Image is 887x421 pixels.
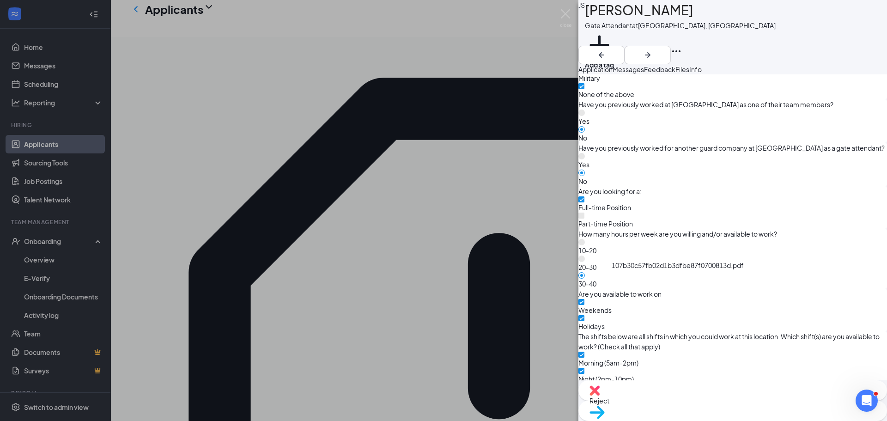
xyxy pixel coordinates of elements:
[589,396,876,406] span: Reject
[578,99,833,110] span: Have you previously worked at [GEOGRAPHIC_DATA] as one of their team members?
[689,65,702,73] span: Info
[578,116,887,126] span: Yes
[578,202,887,213] span: Full-time Position
[578,176,887,186] span: No
[612,260,744,270] div: 107b30c57fb02d1b3dfbe87f0700813d.pdf
[578,143,885,153] span: Have you previously worked for another guard company at [GEOGRAPHIC_DATA] as a gate attendant?
[578,305,887,315] span: Weekends
[578,133,887,143] span: No
[578,65,613,73] span: Application
[585,20,776,31] div: Gate Attendant at [GEOGRAPHIC_DATA], [GEOGRAPHIC_DATA]
[578,331,887,352] span: The shifts below are all shifts in which you could work at this location. Which shift(s) are you ...
[578,229,777,239] span: How many hours per week are you willing and/or available to work?
[856,390,878,412] iframe: Intercom live chat
[644,65,675,73] span: Feedback
[613,65,644,73] span: Messages
[671,46,682,57] svg: Ellipses
[578,219,887,229] span: Part-time Position
[578,89,887,99] span: None of the above
[675,65,689,73] span: Files
[578,358,887,368] span: Morning (5am-2pm)
[578,186,642,196] span: Are you looking for a:
[578,73,887,83] span: Military
[578,321,887,331] span: Holidays
[642,49,653,61] svg: ArrowRight
[585,31,614,70] button: PlusAdd a tag
[596,49,607,61] svg: ArrowLeftNew
[578,245,887,256] span: 10-20
[578,279,887,289] span: 30-40
[578,262,887,272] span: 20-30
[585,31,614,60] svg: Plus
[578,289,662,299] span: Are you available to work on
[578,46,625,64] button: ArrowLeftNew
[578,159,887,170] span: Yes
[578,374,887,384] span: Night (2pm-10pm)
[625,46,671,64] button: ArrowRight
